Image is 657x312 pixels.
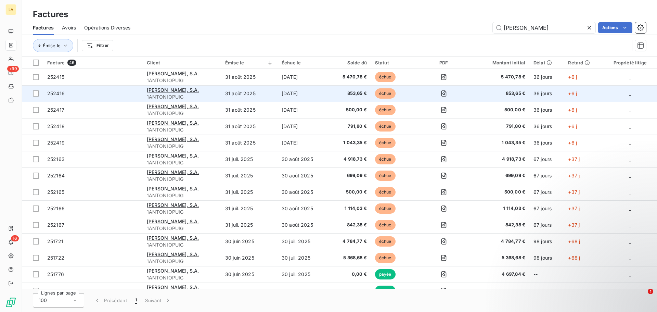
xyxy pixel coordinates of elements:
[333,156,367,163] span: 4 918,73 €
[568,123,577,129] span: +6 j
[131,293,141,308] button: 1
[47,90,65,96] span: 252416
[43,43,61,48] span: Émise le
[333,189,367,196] span: 500,00 €
[278,151,329,167] td: 30 août 2025
[278,250,329,266] td: 30 juil. 2025
[629,205,631,211] span: _
[33,8,68,21] h3: Factures
[375,154,396,164] span: échue
[629,140,631,146] span: _
[47,60,65,65] span: Facture
[221,200,278,217] td: 31 juil. 2025
[333,139,367,146] span: 1 043,35 €
[598,22,632,33] button: Actions
[375,286,396,296] span: payée
[82,40,113,51] button: Filtrer
[629,156,631,162] span: _
[568,140,577,146] span: +6 j
[469,254,525,261] span: 5 368,68 €
[469,238,525,245] span: 4 784,77 €
[469,107,525,113] span: 500,00 €
[375,187,396,197] span: échue
[333,254,367,261] span: 5 368,68 €
[147,71,199,76] span: [PERSON_NAME], S.A.
[375,253,396,263] span: échue
[607,60,653,65] div: Propriété litige
[278,167,329,184] td: 30 août 2025
[568,90,577,96] span: +6 j
[67,60,76,66] span: 46
[278,118,329,135] td: [DATE]
[147,169,199,175] span: [PERSON_NAME], S.A.
[529,200,564,217] td: 67 jours
[278,85,329,102] td: [DATE]
[333,287,367,294] span: 0,00 €
[11,235,19,241] span: 16
[529,85,564,102] td: 36 jours
[426,60,461,65] div: PDF
[84,24,130,31] span: Opérations Diverses
[147,186,199,191] span: [PERSON_NAME], S.A.
[529,151,564,167] td: 67 jours
[629,173,631,178] span: _
[375,88,396,99] span: échue
[568,74,577,80] span: +6 j
[90,293,131,308] button: Précédent
[5,297,16,308] img: Logo LeanPay
[147,202,199,208] span: [PERSON_NAME], S.A.
[47,222,64,228] span: 252167
[147,268,199,274] span: [PERSON_NAME], S.A.
[47,107,64,113] span: 252417
[629,189,631,195] span: _
[648,289,653,294] span: 1
[33,39,73,52] button: Émise le
[333,90,367,97] span: 853,65 €
[147,136,199,142] span: [PERSON_NAME], S.A.
[147,192,217,199] span: 1ANTONIOPUIG
[529,118,564,135] td: 36 jours
[147,219,199,224] span: [PERSON_NAME], S.A.
[47,238,63,244] span: 251721
[62,24,76,31] span: Avoirs
[221,266,278,283] td: 30 juin 2025
[221,118,278,135] td: 31 août 2025
[221,283,278,299] td: 30 juin 2025
[147,60,217,65] div: Client
[221,151,278,167] td: 31 juil. 2025
[629,123,631,129] span: _
[47,140,65,146] span: 252419
[147,241,217,248] span: 1ANTONIOPUIG
[469,74,525,80] span: 5 470,78 €
[147,274,217,281] span: 1ANTONIOPUIG
[278,217,329,233] td: 30 août 2025
[47,74,64,80] span: 252415
[278,184,329,200] td: 30 août 2025
[333,123,367,130] span: 791,80 €
[147,143,217,150] span: 1ANTONIOPUIG
[47,255,64,261] span: 251722
[47,123,65,129] span: 252418
[221,167,278,184] td: 31 juil. 2025
[469,139,525,146] span: 1 043,35 €
[147,176,217,183] span: 1ANTONIOPUIG
[147,251,199,257] span: [PERSON_NAME], S.A.
[333,238,367,245] span: 4 784,77 €
[375,203,396,214] span: échue
[375,138,396,148] span: échue
[533,60,560,65] div: Délai
[529,217,564,233] td: 67 jours
[221,102,278,118] td: 31 août 2025
[47,288,64,294] span: 251777
[375,72,396,82] span: échue
[47,271,64,277] span: 251776
[47,173,65,178] span: 252164
[278,200,329,217] td: 30 août 2025
[629,222,631,228] span: _
[568,205,580,211] span: +37 j
[469,60,525,65] div: Montant initial
[333,74,367,80] span: 5 470,78 €
[278,69,329,85] td: [DATE]
[568,238,580,244] span: +68 j
[147,153,199,159] span: [PERSON_NAME], S.A.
